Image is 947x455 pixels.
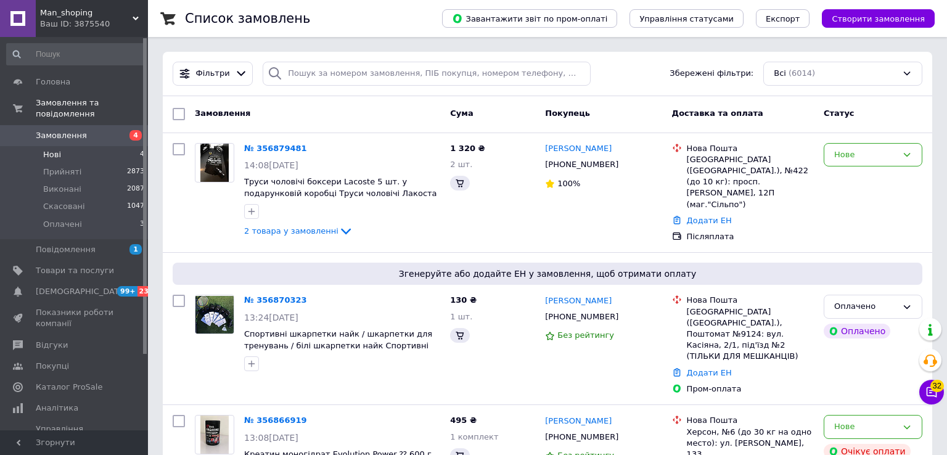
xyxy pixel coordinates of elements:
a: № 356879481 [244,144,307,153]
span: Експорт [766,14,800,23]
div: Нова Пошта [687,143,814,154]
span: 13:08[DATE] [244,433,298,443]
span: [DEMOGRAPHIC_DATA] [36,286,127,297]
span: Головна [36,76,70,88]
a: № 356866919 [244,416,307,425]
div: Нова Пошта [687,415,814,426]
span: 1 [129,244,142,255]
span: Збережені фільтри: [670,68,753,80]
span: Man_shoping [40,7,133,18]
span: Управління статусами [639,14,734,23]
a: Спортивні шкарпетки найк / шкарпетки для тренувань / білі шкарпетки найк Спортивні довгі білі шка... [244,329,432,361]
span: Нові [43,149,61,160]
div: [GEOGRAPHIC_DATA] ([GEOGRAPHIC_DATA].), №422 (до 10 кг): просп. [PERSON_NAME], 12П (маг."Сільпо") [687,154,814,210]
span: Товари та послуги [36,265,114,276]
div: Пром-оплата [687,383,814,395]
span: 1 320 ₴ [450,144,485,153]
span: Cума [450,109,473,118]
a: № 356870323 [244,295,307,305]
span: Замовлення та повідомлення [36,97,148,120]
span: 13:24[DATE] [244,313,298,322]
span: Відгуки [36,340,68,351]
span: Створити замовлення [832,14,925,23]
div: [PHONE_NUMBER] [543,429,621,445]
span: Управління сайтом [36,424,114,446]
div: [PHONE_NUMBER] [543,309,621,325]
span: 14:08[DATE] [244,160,298,170]
a: Додати ЕН [687,368,732,377]
button: Чат з покупцем32 [919,380,944,404]
span: Замовлення [36,130,87,141]
span: 130 ₴ [450,295,477,305]
a: Фото товару [195,295,234,334]
input: Пошук [6,43,146,65]
span: Покупець [545,109,590,118]
img: Фото товару [200,416,229,454]
span: 23 [137,286,152,297]
span: 2087 [127,184,144,195]
span: 3 [140,219,144,230]
a: [PERSON_NAME] [545,143,612,155]
span: Замовлення [195,109,250,118]
button: Управління статусами [629,9,744,28]
div: Нове [834,420,897,433]
img: Фото товару [195,296,234,334]
span: Фільтри [196,68,230,80]
span: 495 ₴ [450,416,477,425]
span: Повідомлення [36,244,96,255]
span: 2873 [127,166,144,178]
span: Всі [774,68,786,80]
span: 1 комплект [450,432,498,441]
div: Оплачено [834,300,897,313]
button: Експорт [756,9,810,28]
span: Аналітика [36,403,78,414]
span: 100% [557,179,580,188]
a: [PERSON_NAME] [545,416,612,427]
span: 4 [140,149,144,160]
a: Створити замовлення [810,14,935,23]
span: Покупці [36,361,69,372]
span: Прийняті [43,166,81,178]
a: Додати ЕН [687,216,732,225]
a: Фото товару [195,415,234,454]
h1: Список замовлень [185,11,310,26]
span: 1 шт. [450,312,472,321]
span: 1047 [127,201,144,212]
span: 32 [930,380,944,392]
div: Ваш ID: 3875540 [40,18,148,30]
a: Труси чоловічі боксери Lacoste 5 шт. у подарунковій коробці Труси чоловічі Лакоста боксери спідня... [244,177,437,209]
span: Каталог ProSale [36,382,102,393]
span: Показники роботи компанії [36,307,114,329]
span: 99+ [117,286,137,297]
span: 4 [129,130,142,141]
span: Виконані [43,184,81,195]
div: Нова Пошта [687,295,814,306]
span: Доставка та оплата [672,109,763,118]
div: [GEOGRAPHIC_DATA] ([GEOGRAPHIC_DATA].), Поштомат №9124: вул. Касіяна, 2/1, під'їзд №2 (ТІЛЬКИ ДЛЯ... [687,306,814,363]
span: 2 товара у замовленні [244,226,338,236]
div: Нове [834,149,897,162]
div: [PHONE_NUMBER] [543,157,621,173]
span: 2 шт. [450,160,472,169]
span: Оплачені [43,219,82,230]
a: Фото товару [195,143,234,182]
button: Створити замовлення [822,9,935,28]
span: Завантажити звіт по пром-оплаті [452,13,607,24]
button: Завантажити звіт по пром-оплаті [442,9,617,28]
span: Скасовані [43,201,85,212]
span: Без рейтингу [557,330,614,340]
div: Оплачено [824,324,890,338]
input: Пошук за номером замовлення, ПІБ покупця, номером телефону, Email, номером накладної [263,62,591,86]
span: Згенеруйте або додайте ЕН у замовлення, щоб отримати оплату [178,268,917,280]
span: (6014) [789,68,815,78]
a: [PERSON_NAME] [545,295,612,307]
img: Фото товару [200,144,229,182]
a: 2 товара у замовленні [244,226,353,236]
div: Післяплата [687,231,814,242]
span: Статус [824,109,855,118]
